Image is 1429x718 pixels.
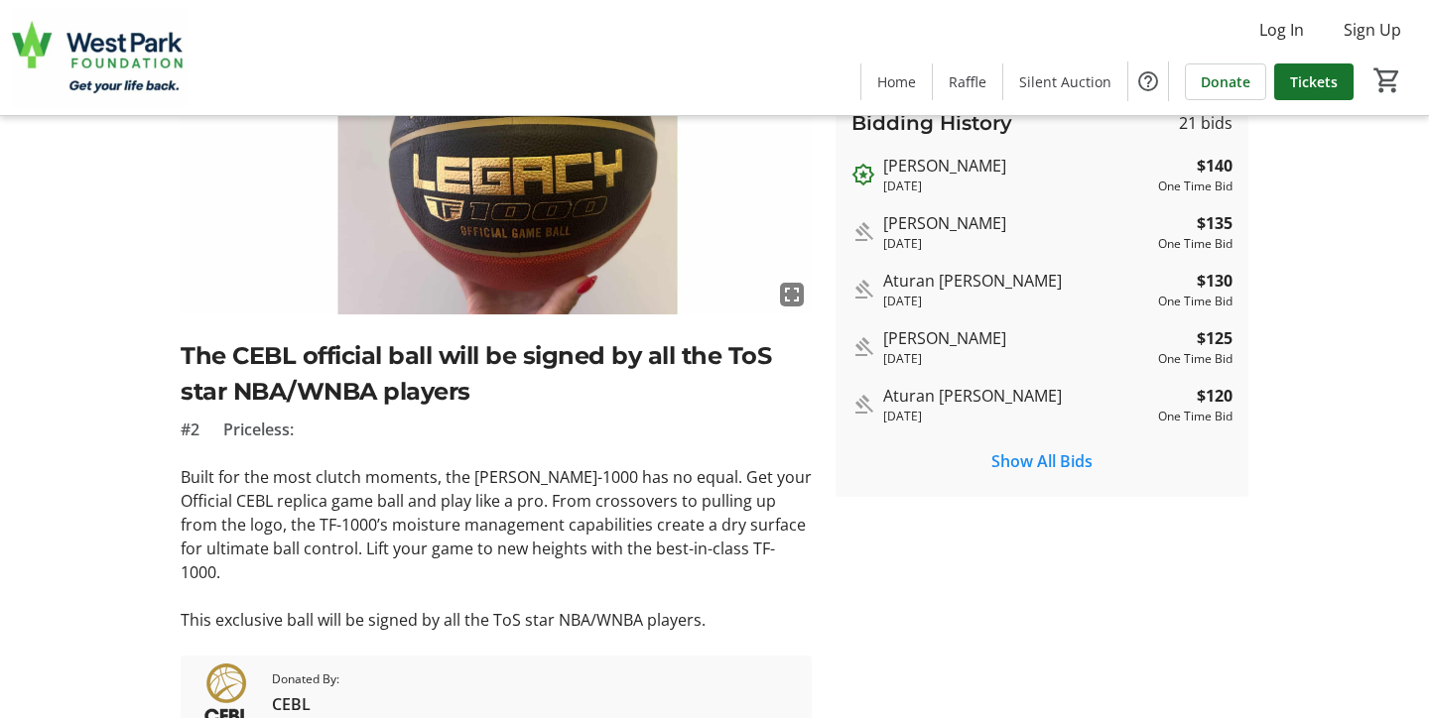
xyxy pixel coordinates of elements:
[1201,71,1250,92] span: Donate
[272,670,339,688] span: Donated By:
[1158,178,1233,195] div: One Time Bid
[1197,211,1233,235] strong: $135
[851,163,875,186] mat-icon: Outbid
[851,220,875,244] mat-icon: Outbid
[851,393,875,417] mat-icon: Outbid
[851,108,1012,138] h3: Bidding History
[883,211,1150,235] div: [PERSON_NAME]
[933,63,1002,100] a: Raffle
[1369,62,1405,98] button: Cart
[272,692,339,716] span: CEBL
[1328,14,1417,46] button: Sign Up
[1179,111,1233,135] span: 21 bids
[883,178,1150,195] div: [DATE]
[1003,63,1127,100] a: Silent Auction
[1197,269,1233,293] strong: $130
[1290,71,1338,92] span: Tickets
[12,8,189,107] img: West Park Healthcare Centre Foundation's Logo
[851,441,1233,481] button: Show All Bids
[1158,235,1233,253] div: One Time Bid
[181,608,812,632] p: This exclusive ball will be signed by all the ToS star NBA/WNBA players.
[883,269,1150,293] div: Aturan [PERSON_NAME]
[1274,63,1354,100] a: Tickets
[883,384,1150,408] div: Aturan [PERSON_NAME]
[181,418,199,441] span: #2
[883,235,1150,253] div: [DATE]
[1019,71,1111,92] span: Silent Auction
[1158,293,1233,310] div: One Time Bid
[949,71,986,92] span: Raffle
[883,293,1150,310] div: [DATE]
[1259,18,1304,42] span: Log In
[851,335,875,359] mat-icon: Outbid
[1197,384,1233,408] strong: $120
[1158,408,1233,425] div: One Time Bid
[1344,18,1401,42] span: Sign Up
[1243,14,1320,46] button: Log In
[883,408,1150,425] div: [DATE]
[1197,326,1233,350] strong: $125
[1197,154,1233,178] strong: $140
[883,154,1150,178] div: [PERSON_NAME]
[1128,61,1168,101] button: Help
[883,350,1150,368] div: [DATE]
[861,63,932,100] a: Home
[883,326,1150,350] div: [PERSON_NAME]
[1185,63,1266,100] a: Donate
[181,338,812,410] h2: The CEBL official ball will be signed by all the ToS star NBA/WNBA players
[181,465,812,584] p: Built for the most clutch moments, the [PERSON_NAME]-1000 has no equal. Get your Official CEBL re...
[780,283,804,306] mat-icon: fullscreen
[877,71,916,92] span: Home
[223,418,294,441] span: Priceless:
[1158,350,1233,368] div: One Time Bid
[851,278,875,301] mat-icon: Outbid
[991,449,1093,473] span: Show All Bids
